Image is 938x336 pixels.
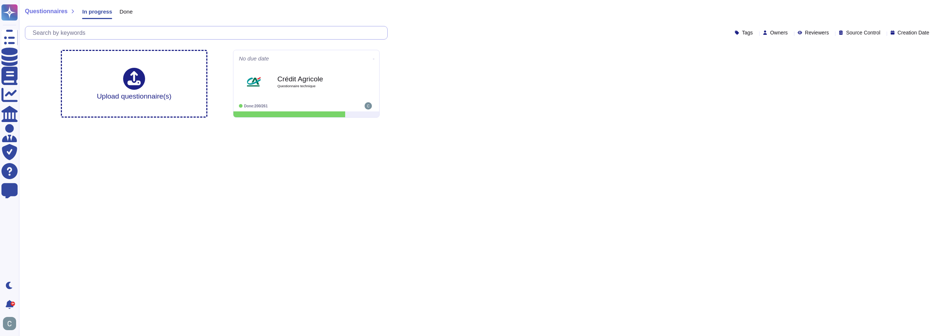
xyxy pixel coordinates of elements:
span: Tags [742,30,753,35]
button: user [1,315,21,332]
div: 9+ [11,302,15,306]
span: Owners [770,30,788,35]
img: Logo [244,73,263,91]
span: In progress [82,9,112,14]
span: Done: 200/261 [244,104,268,108]
img: user [3,317,16,330]
div: Upload questionnaire(s) [97,68,171,100]
span: Done [119,9,133,14]
b: Crédit Agricole [277,75,351,82]
img: user [365,102,372,110]
span: Questionnaire technique [277,84,351,88]
span: Questionnaires [25,8,67,14]
span: No due date [239,56,269,61]
span: Creation Date [898,30,929,35]
input: Search by keywords [29,26,387,39]
span: Source Control [846,30,880,35]
span: Reviewers [805,30,829,35]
